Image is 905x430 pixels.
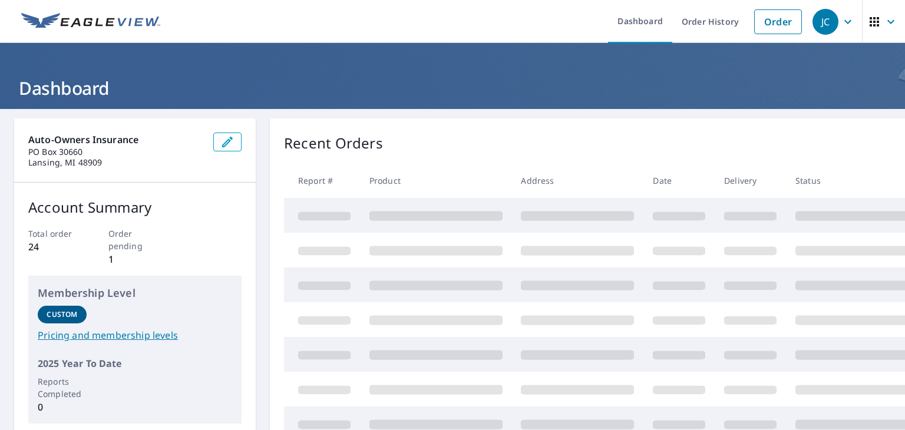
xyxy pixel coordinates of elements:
[38,285,232,301] p: Membership Level
[14,76,891,100] h1: Dashboard
[643,163,715,198] th: Date
[28,197,242,218] p: Account Summary
[38,356,232,371] p: 2025 Year To Date
[28,240,82,254] p: 24
[108,227,162,252] p: Order pending
[28,133,204,147] p: Auto-Owners Insurance
[28,157,204,168] p: Lansing, MI 48909
[715,163,786,198] th: Delivery
[21,13,160,31] img: EV Logo
[38,328,232,342] a: Pricing and membership levels
[28,147,204,157] p: PO Box 30660
[812,9,838,35] div: JC
[284,163,360,198] th: Report #
[360,163,512,198] th: Product
[511,163,643,198] th: Address
[38,400,87,414] p: 0
[28,227,82,240] p: Total order
[47,309,77,320] p: Custom
[38,375,87,400] p: Reports Completed
[754,9,802,34] a: Order
[284,133,383,154] p: Recent Orders
[108,252,162,266] p: 1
